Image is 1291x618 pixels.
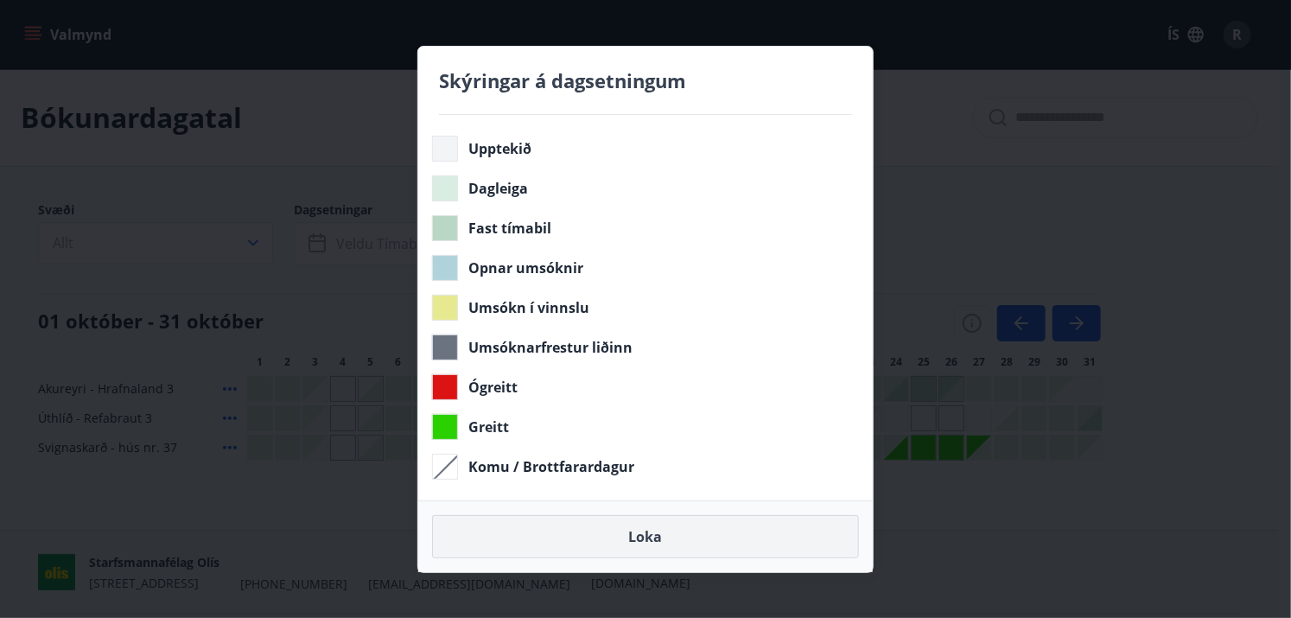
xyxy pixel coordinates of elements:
[468,139,531,158] span: Upptekið
[468,457,634,476] span: Komu / Brottfarardagur
[468,338,633,357] span: Umsóknarfrestur liðinn
[468,258,583,277] span: Opnar umsóknir
[468,417,509,436] span: Greitt
[468,378,518,397] span: Ógreitt
[468,179,528,198] span: Dagleiga
[468,298,589,317] span: Umsókn í vinnslu
[432,515,859,558] button: Loka
[468,219,551,238] span: Fast tímabil
[439,67,852,93] h4: Skýringar á dagsetningum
